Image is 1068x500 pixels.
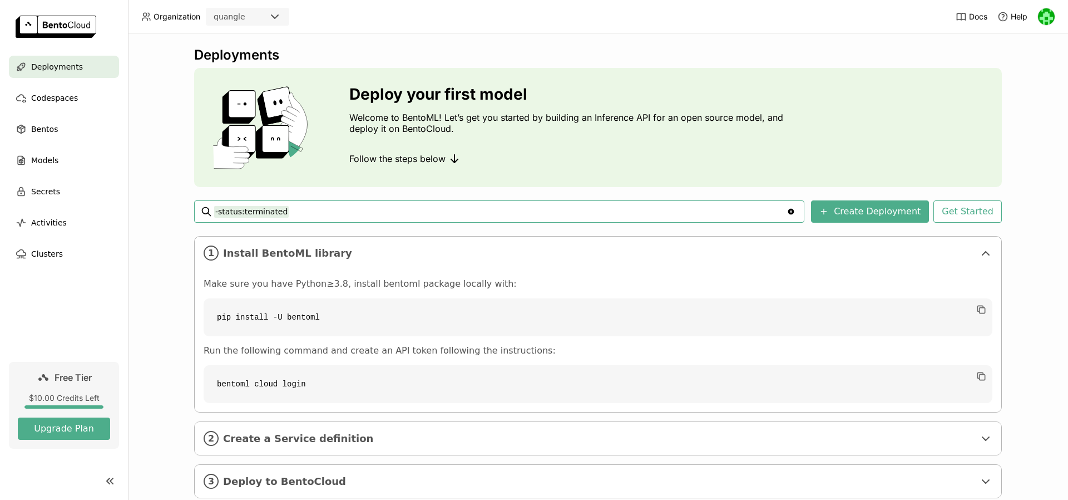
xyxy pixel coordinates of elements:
div: $10.00 Credits Left [18,393,110,403]
a: Secrets [9,180,119,203]
p: Make sure you have Python≥3.8, install bentoml package locally with: [204,278,992,290]
a: Models [9,149,119,171]
span: Organization [154,12,200,22]
div: Help [997,11,1027,22]
p: Run the following command and create an API token following the instructions: [204,345,992,356]
button: Upgrade Plan [18,418,110,440]
span: Help [1011,12,1027,22]
p: Welcome to BentoML! Let’s get you started by building an Inference API for an open source model, ... [349,112,789,134]
span: Free Tier [55,372,92,383]
span: Activities [31,216,67,229]
a: Activities [9,212,119,234]
a: Clusters [9,243,119,265]
div: Deployments [194,47,1002,63]
span: Create a Service definition [223,433,975,445]
a: Free Tier$10.00 Credits LeftUpgrade Plan [9,362,119,449]
a: Bentos [9,118,119,140]
a: Codespaces [9,87,119,109]
span: Follow the steps below [349,153,446,164]
a: Deployments [9,56,119,78]
span: Deployments [31,60,83,73]
svg: Clear value [787,207,795,216]
input: Selected quangle. [246,12,248,23]
i: 1 [204,246,219,261]
img: logo [16,16,96,38]
span: Bentos [31,122,58,136]
img: cover onboarding [203,86,323,169]
input: Search [214,203,787,220]
code: pip install -U bentoml [204,298,992,336]
i: 2 [204,431,219,446]
h3: Deploy your first model [349,85,789,103]
span: Clusters [31,247,63,261]
span: Models [31,154,58,167]
i: 3 [204,474,219,489]
span: Docs [969,12,987,22]
div: quangle [214,11,245,22]
img: Quang Lê [1038,8,1055,25]
div: 2Create a Service definition [195,422,1001,455]
a: Docs [956,11,987,22]
span: Codespaces [31,91,78,105]
div: 3Deploy to BentoCloud [195,465,1001,498]
span: Deploy to BentoCloud [223,476,975,488]
span: Install BentoML library [223,247,975,259]
button: Create Deployment [811,200,929,223]
code: bentoml cloud login [204,365,992,403]
span: Secrets [31,185,60,198]
button: Get Started [933,200,1002,223]
div: 1Install BentoML library [195,237,1001,269]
